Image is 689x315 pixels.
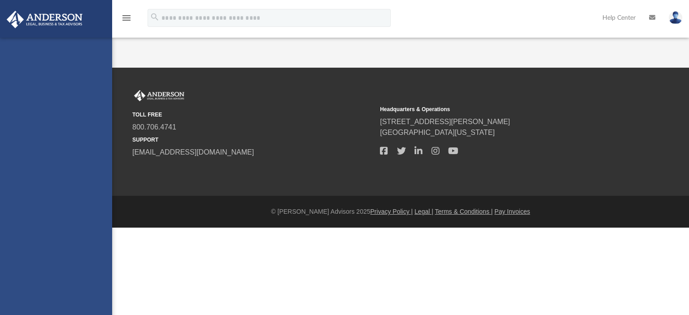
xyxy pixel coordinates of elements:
img: Anderson Advisors Platinum Portal [4,11,85,28]
a: 800.706.4741 [132,123,176,131]
a: [EMAIL_ADDRESS][DOMAIN_NAME] [132,148,254,156]
i: menu [121,13,132,23]
img: Anderson Advisors Platinum Portal [132,90,186,102]
a: menu [121,17,132,23]
a: Privacy Policy | [371,208,413,215]
small: TOLL FREE [132,111,374,119]
i: search [150,12,160,22]
small: SUPPORT [132,136,374,144]
div: © [PERSON_NAME] Advisors 2025 [112,207,689,216]
a: [STREET_ADDRESS][PERSON_NAME] [380,118,510,125]
img: User Pic [669,11,682,24]
a: [GEOGRAPHIC_DATA][US_STATE] [380,129,495,136]
a: Terms & Conditions | [435,208,493,215]
small: Headquarters & Operations [380,105,621,113]
a: Pay Invoices [494,208,530,215]
a: Legal | [414,208,433,215]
